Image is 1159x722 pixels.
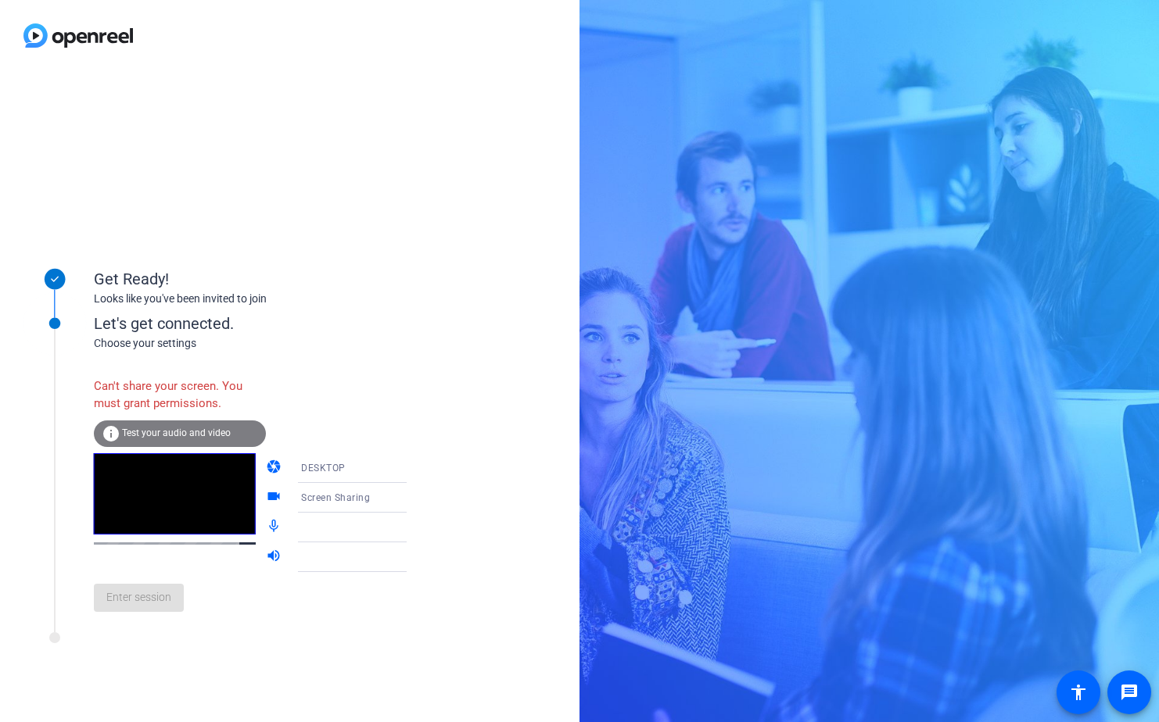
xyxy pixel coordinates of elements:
div: Can't share your screen. You must grant permissions. [94,370,266,420]
mat-icon: mic_none [266,518,285,537]
div: Choose your settings [94,335,439,352]
mat-icon: videocam [266,488,285,507]
div: Looks like you've been invited to join [94,291,407,307]
div: Let's get connected. [94,312,439,335]
div: Get Ready! [94,267,407,291]
span: DESKTOP [301,463,346,474]
mat-icon: info [102,424,120,443]
span: Test your audio and video [122,427,231,438]
mat-icon: accessibility [1069,683,1088,702]
mat-icon: message [1120,683,1139,702]
mat-icon: camera [266,459,285,477]
span: Screen Sharing [301,492,370,503]
mat-icon: volume_up [266,548,285,567]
